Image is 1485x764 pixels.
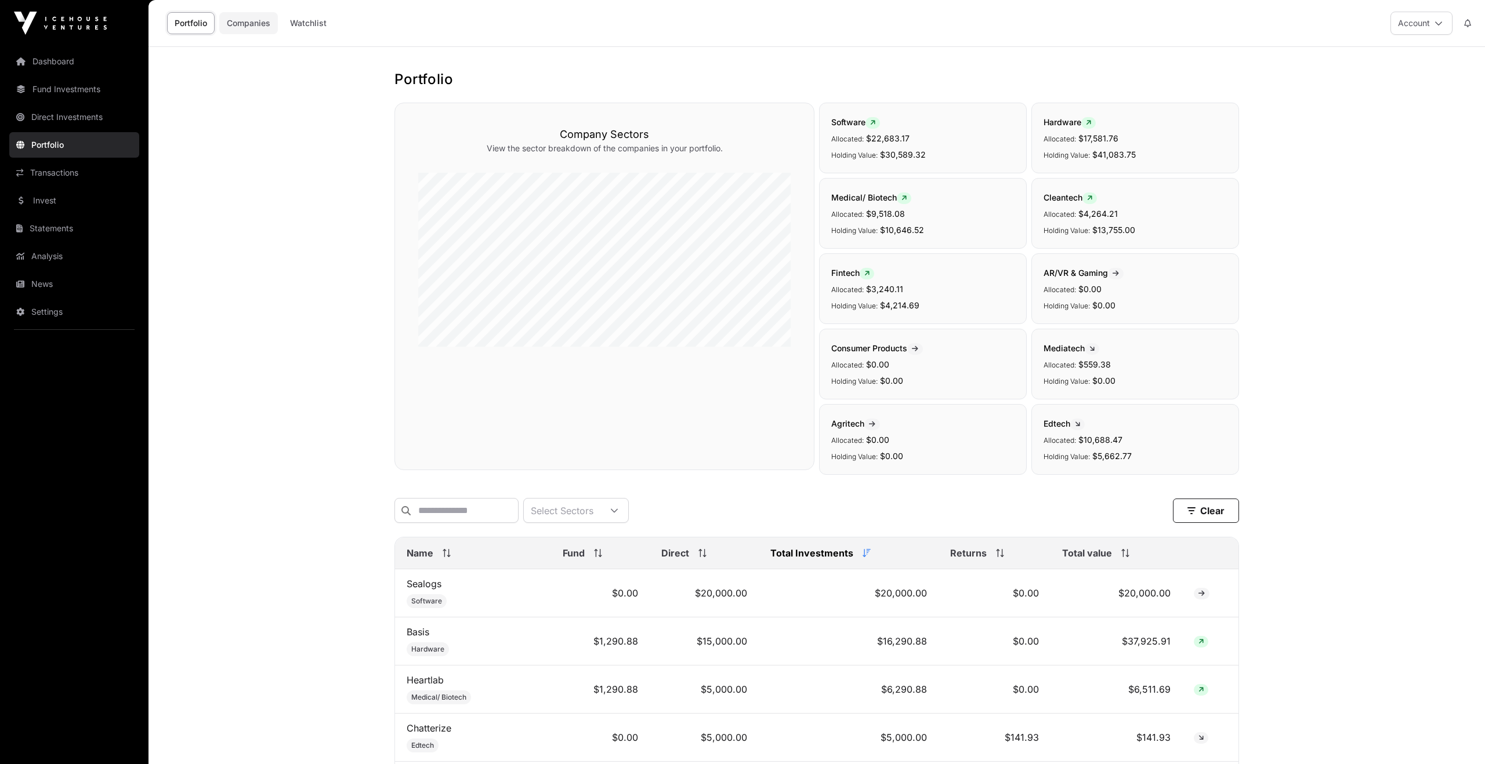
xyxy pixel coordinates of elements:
span: Total value [1062,546,1112,560]
a: Heartlab [407,674,444,686]
span: Medical/ Biotech [411,693,466,702]
span: Holding Value: [831,151,878,159]
span: Name [407,546,433,560]
span: Allocated: [831,361,864,369]
span: Allocated: [1044,285,1076,294]
span: $0.00 [880,451,903,461]
span: $9,518.08 [866,209,905,219]
a: Portfolio [9,132,139,158]
span: $17,581.76 [1078,133,1118,143]
span: Edtech [1044,419,1085,428]
td: $1,290.88 [551,617,650,665]
a: Settings [9,299,139,325]
span: $22,683.17 [866,133,910,143]
span: Edtech [411,741,434,750]
span: Allocated: [1044,361,1076,369]
span: Allocated: [831,134,864,143]
td: $141.93 [1051,714,1182,762]
span: $4,214.69 [880,300,919,310]
span: $10,646.52 [880,225,924,235]
span: Allocated: [831,436,864,445]
iframe: Chat Widget [1427,708,1485,764]
span: Mediatech [1044,343,1099,353]
td: $5,000.00 [650,665,759,714]
span: Software [411,596,442,606]
span: $0.00 [866,435,889,445]
span: Fund [563,546,585,560]
span: Returns [950,546,987,560]
span: Holding Value: [1044,226,1090,235]
a: Dashboard [9,49,139,74]
span: Holding Value: [831,452,878,461]
span: Cleantech [1044,192,1097,202]
span: Total Investments [770,546,853,560]
span: $0.00 [1092,300,1115,310]
a: Chatterize [407,722,451,734]
a: Statements [9,216,139,241]
span: Fintech [831,268,874,278]
span: Direct [661,546,689,560]
span: Software [831,117,880,127]
td: $0.00 [939,665,1051,714]
span: Agritech [831,419,880,428]
a: Fund Investments [9,77,139,102]
span: Holding Value: [831,301,878,310]
span: Holding Value: [831,226,878,235]
td: $6,290.88 [759,665,938,714]
td: $15,000.00 [650,617,759,665]
a: Sealogs [407,578,441,590]
a: Basis [407,626,429,638]
span: $41,083.75 [1092,150,1136,159]
p: View the sector breakdown of the companies in your portfolio. [418,143,791,154]
a: Portfolio [167,12,215,34]
a: Watchlist [282,12,334,34]
td: $37,925.91 [1051,617,1182,665]
span: Allocated: [831,285,864,294]
span: $0.00 [866,359,889,369]
span: $4,264.21 [1078,209,1118,219]
h1: Portfolio [394,70,1239,89]
a: Companies [219,12,278,34]
span: $0.00 [1078,284,1102,294]
span: Hardware [1044,117,1096,127]
td: $20,000.00 [759,569,938,617]
td: $20,000.00 [650,569,759,617]
a: News [9,271,139,297]
span: Allocated: [1044,210,1076,219]
td: $0.00 [551,569,650,617]
td: $5,000.00 [759,714,938,762]
a: Analysis [9,243,139,269]
span: Holding Value: [831,377,878,385]
h3: Company Sectors [418,126,791,143]
span: Allocated: [1044,134,1076,143]
span: Allocated: [1044,436,1076,445]
span: $10,688.47 [1078,435,1122,445]
button: Clear [1173,499,1239,523]
span: $13,755.00 [1092,225,1135,235]
span: $0.00 [880,376,903,385]
span: $3,240.11 [866,284,903,294]
a: Direct Investments [9,104,139,130]
td: $16,290.88 [759,617,938,665]
td: $6,511.69 [1051,665,1182,714]
td: $0.00 [939,569,1051,617]
td: $5,000.00 [650,714,759,762]
img: Icehouse Ventures Logo [14,12,107,35]
span: $5,662.77 [1092,451,1132,461]
td: $0.00 [551,714,650,762]
span: Hardware [411,645,444,654]
td: $1,290.88 [551,665,650,714]
a: Transactions [9,160,139,185]
button: Account [1390,12,1453,35]
div: Select Sectors [524,499,600,522]
td: $141.93 [939,714,1051,762]
span: $559.38 [1078,359,1111,369]
span: Holding Value: [1044,301,1090,310]
span: Holding Value: [1044,377,1090,385]
span: Consumer Products [831,343,923,353]
span: Holding Value: [1044,452,1090,461]
span: $0.00 [1092,376,1115,385]
a: Invest [9,188,139,213]
td: $20,000.00 [1051,569,1182,617]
